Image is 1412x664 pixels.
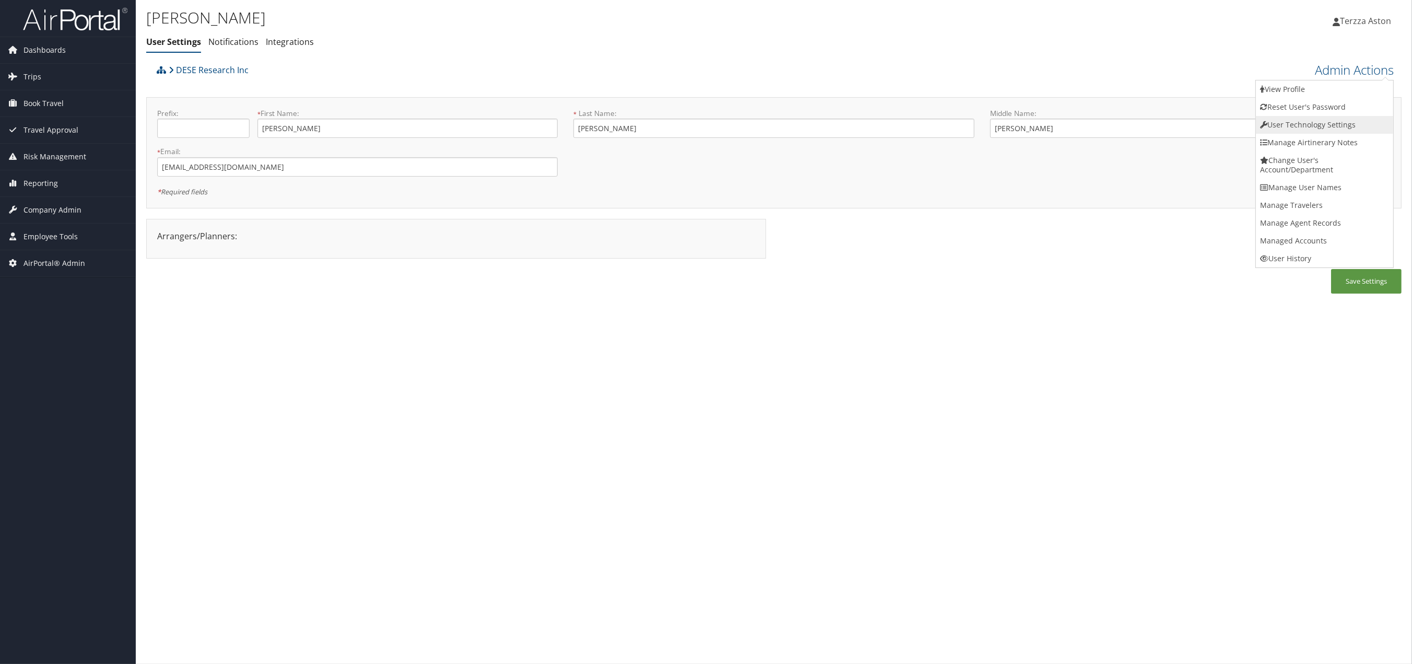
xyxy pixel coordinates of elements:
a: User History [1256,250,1393,267]
button: Save Settings [1331,269,1402,294]
a: Reset User's Password [1256,98,1393,116]
span: Employee Tools [23,224,78,250]
a: Admin Actions [1315,61,1394,79]
div: Arrangers/Planners: [149,230,763,242]
label: Middle Name: [990,108,1290,119]
label: First Name: [257,108,558,119]
img: airportal-logo.png [23,7,127,31]
a: DESE Research Inc [169,60,249,80]
a: Manage Travelers [1256,196,1393,214]
a: Change User's Account/Department [1256,152,1393,179]
a: User Technology Settings [1256,116,1393,134]
span: Risk Management [23,144,86,170]
a: Manage Agent Records [1256,214,1393,232]
span: Company Admin [23,197,81,223]
label: Prefix: [157,108,250,119]
span: AirPortal® Admin [23,250,85,276]
label: Email: [157,146,558,157]
span: Terzza Aston [1340,15,1391,27]
span: Dashboards [23,37,66,63]
a: Terzza Aston [1333,5,1402,37]
em: Required fields [157,187,207,196]
a: Notifications [208,36,258,48]
a: View Profile [1256,80,1393,98]
a: Integrations [266,36,314,48]
a: Manage Airtinerary Notes [1256,134,1393,152]
a: Manage User Names [1256,179,1393,196]
span: Book Travel [23,90,64,117]
label: Last Name: [573,108,974,119]
span: Reporting [23,170,58,196]
a: Managed Accounts [1256,232,1393,250]
a: User Settings [146,36,201,48]
h1: [PERSON_NAME] [146,7,983,29]
span: Travel Approval [23,117,78,143]
span: Trips [23,64,41,90]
